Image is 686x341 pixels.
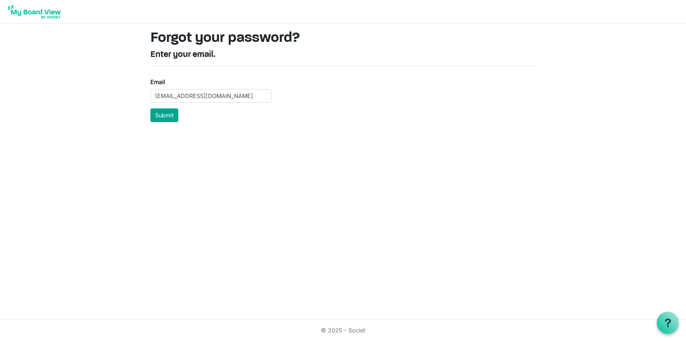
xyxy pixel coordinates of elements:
a: © 2025 - Societ [321,327,365,334]
button: Submit [150,108,178,122]
keeper-lock: Open Keeper Popup [259,92,267,100]
label: Email [150,78,165,86]
img: My Board View Logo [6,3,63,21]
h1: Forgot your password? [150,30,536,47]
h4: Enter your email. [150,50,536,60]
